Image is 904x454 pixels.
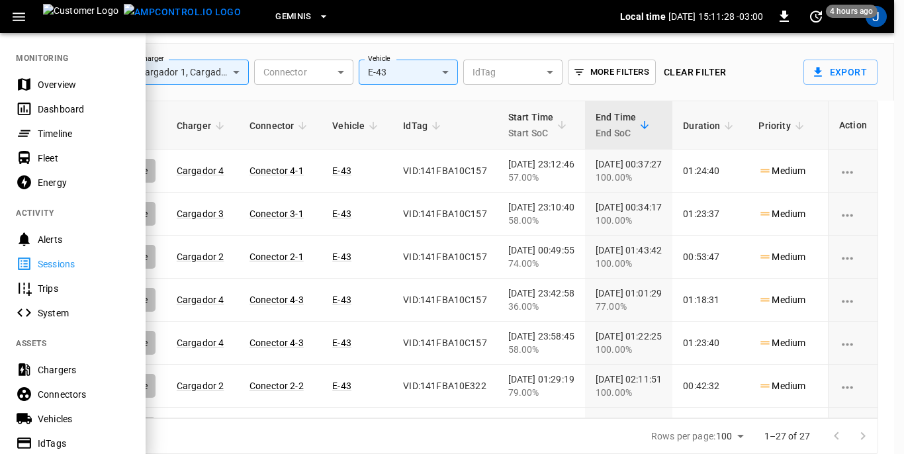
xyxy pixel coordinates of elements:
[38,412,130,426] div: Vehicles
[866,6,887,27] div: profile-icon
[38,257,130,271] div: Sessions
[805,6,827,27] button: set refresh interval
[38,78,130,91] div: Overview
[38,127,130,140] div: Timeline
[38,363,130,377] div: Chargers
[620,10,666,23] p: Local time
[38,233,130,246] div: Alerts
[668,10,763,23] p: [DATE] 15:11:28 -03:00
[38,176,130,189] div: Energy
[38,388,130,401] div: Connectors
[826,5,878,18] span: 4 hours ago
[38,437,130,450] div: IdTags
[275,9,312,24] span: Geminis
[38,152,130,165] div: Fleet
[124,4,241,21] img: ampcontrol.io logo
[38,282,130,295] div: Trips
[43,4,118,29] img: Customer Logo
[38,306,130,320] div: System
[38,103,130,116] div: Dashboard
